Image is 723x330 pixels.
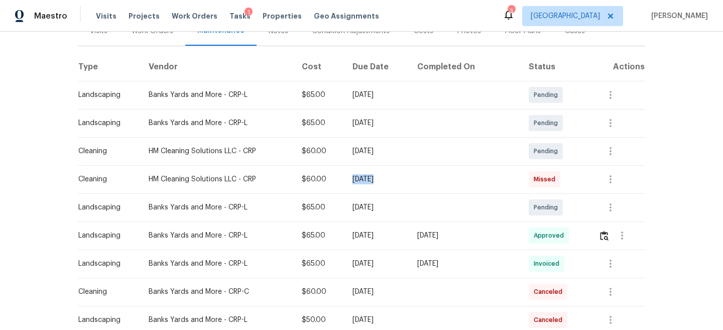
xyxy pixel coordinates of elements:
span: [GEOGRAPHIC_DATA] [531,11,600,21]
div: Cleaning [78,146,133,156]
span: Pending [534,90,562,100]
span: Geo Assignments [314,11,379,21]
span: Canceled [534,287,566,297]
div: Cleaning [78,287,133,297]
th: Due Date [344,53,409,81]
span: Projects [129,11,160,21]
span: Pending [534,202,562,212]
div: $65.00 [302,259,336,269]
div: Landscaping [78,231,133,241]
div: $60.00 [302,174,336,184]
span: Properties [263,11,302,21]
div: Banks Yards and More - CRP-C [149,287,286,297]
div: HM Cleaning Solutions LLC - CRP [149,174,286,184]
span: Pending [534,118,562,128]
span: Pending [534,146,562,156]
div: Landscaping [78,90,133,100]
div: $60.00 [302,146,336,156]
div: $50.00 [302,315,336,325]
th: Actions [590,53,645,81]
div: $65.00 [302,202,336,212]
div: Cleaning [78,174,133,184]
div: Landscaping [78,202,133,212]
span: Approved [534,231,568,241]
div: $60.00 [302,287,336,297]
th: Status [521,53,590,81]
div: [DATE] [417,231,513,241]
div: [DATE] [352,287,401,297]
span: Work Orders [172,11,217,21]
div: [DATE] [352,146,401,156]
div: Landscaping [78,315,133,325]
div: Banks Yards and More - CRP-L [149,231,286,241]
span: Missed [534,174,559,184]
div: [DATE] [352,231,401,241]
div: $65.00 [302,231,336,241]
div: 1 [245,8,253,18]
span: [PERSON_NAME] [647,11,708,21]
div: Banks Yards and More - CRP-L [149,202,286,212]
div: $65.00 [302,90,336,100]
div: [DATE] [352,118,401,128]
div: [DATE] [352,174,401,184]
span: Invoiced [534,259,563,269]
div: [DATE] [417,259,513,269]
span: Canceled [534,315,566,325]
span: Maestro [34,11,67,21]
div: [DATE] [352,90,401,100]
div: [DATE] [352,259,401,269]
img: Review Icon [600,231,609,241]
button: Review Icon [598,224,610,248]
span: Visits [96,11,116,21]
div: Landscaping [78,118,133,128]
div: Banks Yards and More - CRP-L [149,90,286,100]
div: [DATE] [352,315,401,325]
div: 3 [508,6,515,16]
th: Vendor [141,53,294,81]
th: Type [78,53,141,81]
th: Completed On [409,53,521,81]
div: Banks Yards and More - CRP-L [149,315,286,325]
div: Banks Yards and More - CRP-L [149,259,286,269]
div: $65.00 [302,118,336,128]
div: HM Cleaning Solutions LLC - CRP [149,146,286,156]
div: [DATE] [352,202,401,212]
th: Cost [294,53,344,81]
span: Tasks [229,13,251,20]
div: Banks Yards and More - CRP-L [149,118,286,128]
div: Landscaping [78,259,133,269]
